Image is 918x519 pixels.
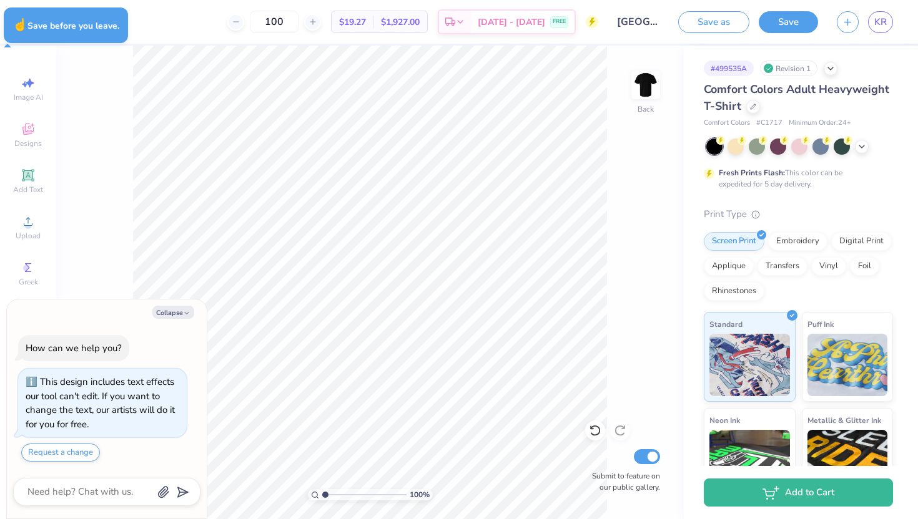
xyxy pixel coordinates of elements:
[585,470,660,493] label: Submit to feature on our public gallery.
[719,168,785,178] strong: Fresh Prints Flash:
[709,414,740,427] span: Neon Ink
[811,257,846,276] div: Vinyl
[410,489,430,500] span: 100 %
[868,11,893,33] a: KR
[807,414,881,427] span: Metallic & Glitter Ink
[704,478,893,507] button: Add to Cart
[709,430,790,492] img: Neon Ink
[678,11,749,33] button: Save as
[807,334,888,396] img: Puff Ink
[760,61,817,76] div: Revision 1
[26,376,175,430] div: This design includes text effects our tool can't edit. If you want to change the text, our artist...
[756,118,782,129] span: # C1717
[874,15,887,29] span: KR
[478,16,545,29] span: [DATE] - [DATE]
[19,277,38,287] span: Greek
[16,231,41,241] span: Upload
[768,232,827,251] div: Embroidery
[13,185,43,195] span: Add Text
[759,11,818,33] button: Save
[608,9,669,34] input: Untitled Design
[14,138,42,148] span: Designs
[709,334,790,396] img: Standard
[633,72,658,97] img: Back
[789,118,851,129] span: Minimum Order: 24 +
[638,104,654,115] div: Back
[709,318,743,331] span: Standard
[704,232,764,251] div: Screen Print
[704,118,750,129] span: Comfort Colors
[152,306,194,319] button: Collapse
[21,444,100,462] button: Request a change
[704,282,764,301] div: Rhinestones
[807,318,834,331] span: Puff Ink
[250,11,299,33] input: – –
[704,257,754,276] div: Applique
[704,61,754,76] div: # 499535A
[758,257,807,276] div: Transfers
[381,16,420,29] span: $1,927.00
[719,167,872,190] div: This color can be expedited for 5 day delivery.
[553,17,566,26] span: FREE
[807,430,888,492] img: Metallic & Glitter Ink
[704,207,893,221] div: Print Type
[831,232,892,251] div: Digital Print
[704,82,889,114] span: Comfort Colors Adult Heavyweight T-Shirt
[14,92,43,102] span: Image AI
[339,16,366,29] span: $19.27
[26,342,122,354] div: How can we help you?
[850,257,879,276] div: Foil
